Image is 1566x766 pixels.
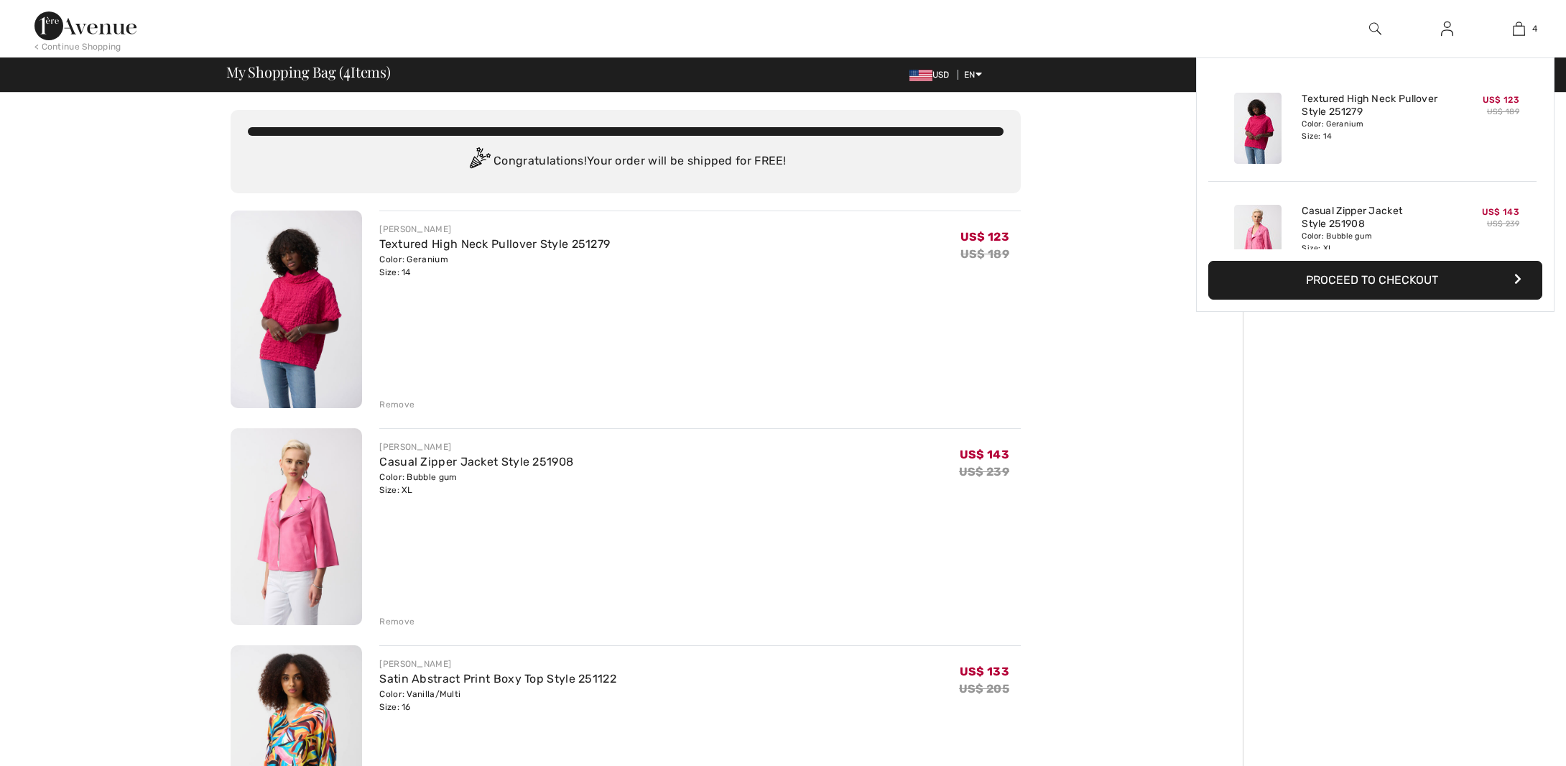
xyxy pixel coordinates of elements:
div: Remove [379,615,414,628]
a: Textured High Neck Pullover Style 251279 [1302,93,1443,119]
span: My Shopping Bag ( Items) [226,65,391,79]
img: Casual Zipper Jacket Style 251908 [1234,205,1282,276]
div: [PERSON_NAME] [379,440,573,453]
img: My Info [1441,20,1453,37]
a: Satin Abstract Print Boxy Top Style 251122 [379,672,616,686]
span: US$ 123 [1483,95,1519,105]
span: 4 [1532,22,1537,35]
img: 1ère Avenue [34,11,136,40]
a: Textured High Neck Pullover Style 251279 [379,237,610,251]
div: Color: Bubble gum Size: XL [379,471,573,497]
s: US$ 205 [959,682,1009,696]
div: [PERSON_NAME] [379,657,616,670]
a: Sign In [1430,20,1465,38]
div: Color: Vanilla/Multi Size: 16 [379,688,616,714]
img: Congratulation2.svg [465,147,494,176]
img: Casual Zipper Jacket Style 251908 [231,428,362,626]
span: USD [909,70,955,80]
div: Congratulations! Your order will be shipped for FREE! [248,147,1004,176]
div: Color: Geranium Size: 14 [379,253,610,279]
s: US$ 189 [960,247,1009,261]
span: 4 [343,61,351,80]
div: < Continue Shopping [34,40,121,53]
img: My Bag [1513,20,1525,37]
a: 4 [1483,20,1554,37]
img: Textured High Neck Pullover Style 251279 [1234,93,1282,164]
span: EN [964,70,982,80]
a: Casual Zipper Jacket Style 251908 [379,455,573,469]
span: US$ 143 [1482,207,1519,217]
span: US$ 143 [960,448,1009,461]
div: Remove [379,398,414,411]
img: search the website [1369,20,1381,37]
s: US$ 239 [959,465,1009,479]
span: US$ 133 [960,665,1009,678]
div: Color: Geranium Size: 14 [1302,119,1443,142]
div: Color: Bubble gum Size: XL [1302,231,1443,254]
img: Textured High Neck Pullover Style 251279 [231,211,362,408]
s: US$ 189 [1487,107,1519,116]
span: US$ 123 [960,230,1009,244]
s: US$ 239 [1487,219,1519,229]
button: Proceed to Checkout [1208,261,1542,300]
img: US Dollar [909,70,932,81]
div: [PERSON_NAME] [379,223,610,236]
a: Casual Zipper Jacket Style 251908 [1302,205,1443,231]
